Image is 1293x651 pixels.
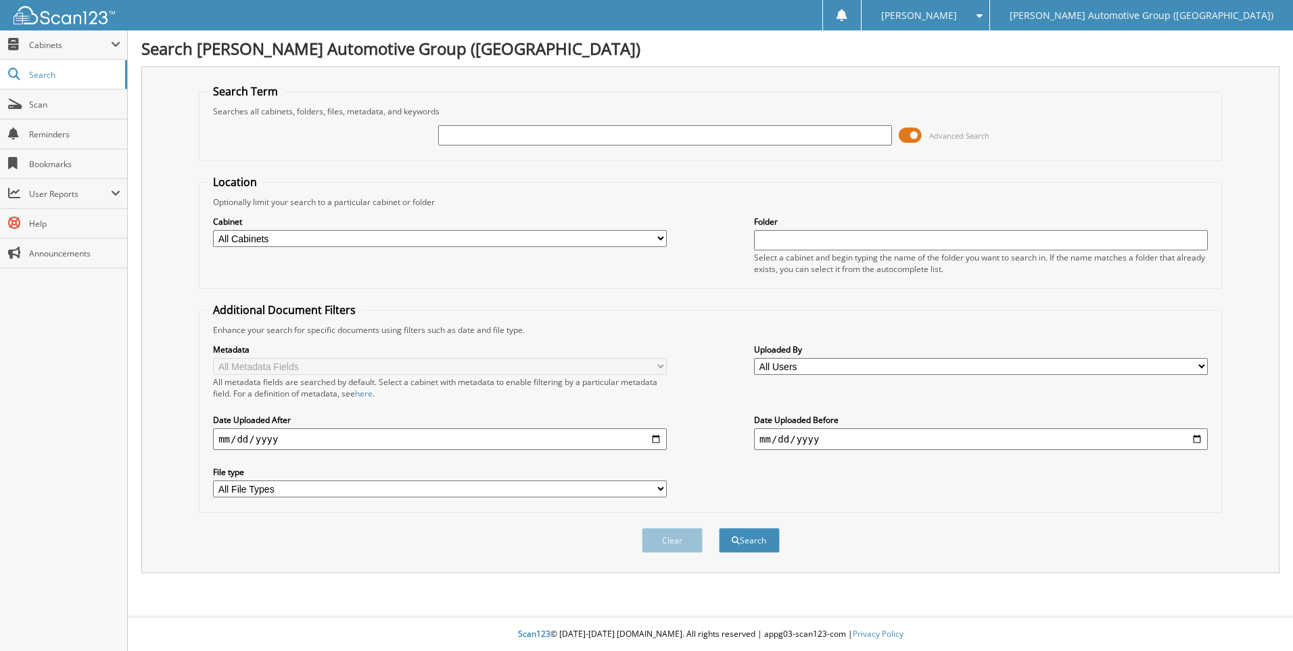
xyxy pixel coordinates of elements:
[29,99,120,110] span: Scan
[141,37,1279,60] h1: Search [PERSON_NAME] Automotive Group ([GEOGRAPHIC_DATA])
[754,428,1208,450] input: end
[29,158,120,170] span: Bookmarks
[14,6,115,24] img: scan123-logo-white.svg
[206,302,362,317] legend: Additional Document Filters
[754,414,1208,426] label: Date Uploaded Before
[206,196,1215,208] div: Optionally limit your search to a particular cabinet or folder
[206,324,1215,336] div: Enhance your search for specific documents using filters such as date and file type.
[206,175,264,189] legend: Location
[213,414,667,426] label: Date Uploaded After
[213,344,667,355] label: Metadata
[754,216,1208,227] label: Folder
[128,618,1293,651] div: © [DATE]-[DATE] [DOMAIN_NAME]. All rights reserved | appg03-scan123-com |
[642,528,703,553] button: Clear
[213,376,667,399] div: All metadata fields are searched by default. Select a cabinet with metadata to enable filtering b...
[29,218,120,229] span: Help
[853,628,903,639] a: Privacy Policy
[29,69,118,81] span: Search
[929,131,989,141] span: Advanced Search
[213,466,667,478] label: File type
[29,39,111,51] span: Cabinets
[881,12,957,20] span: [PERSON_NAME]
[206,106,1215,117] div: Searches all cabinets, folders, files, metadata, and keywords
[355,388,373,399] a: here
[29,248,120,259] span: Announcements
[754,344,1208,355] label: Uploaded By
[1010,12,1273,20] span: [PERSON_NAME] Automotive Group ([GEOGRAPHIC_DATA])
[29,129,120,140] span: Reminders
[719,528,780,553] button: Search
[213,216,667,227] label: Cabinet
[754,252,1208,275] div: Select a cabinet and begin typing the name of the folder you want to search in. If the name match...
[518,628,550,639] span: Scan123
[29,188,111,200] span: User Reports
[206,84,285,99] legend: Search Term
[213,428,667,450] input: start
